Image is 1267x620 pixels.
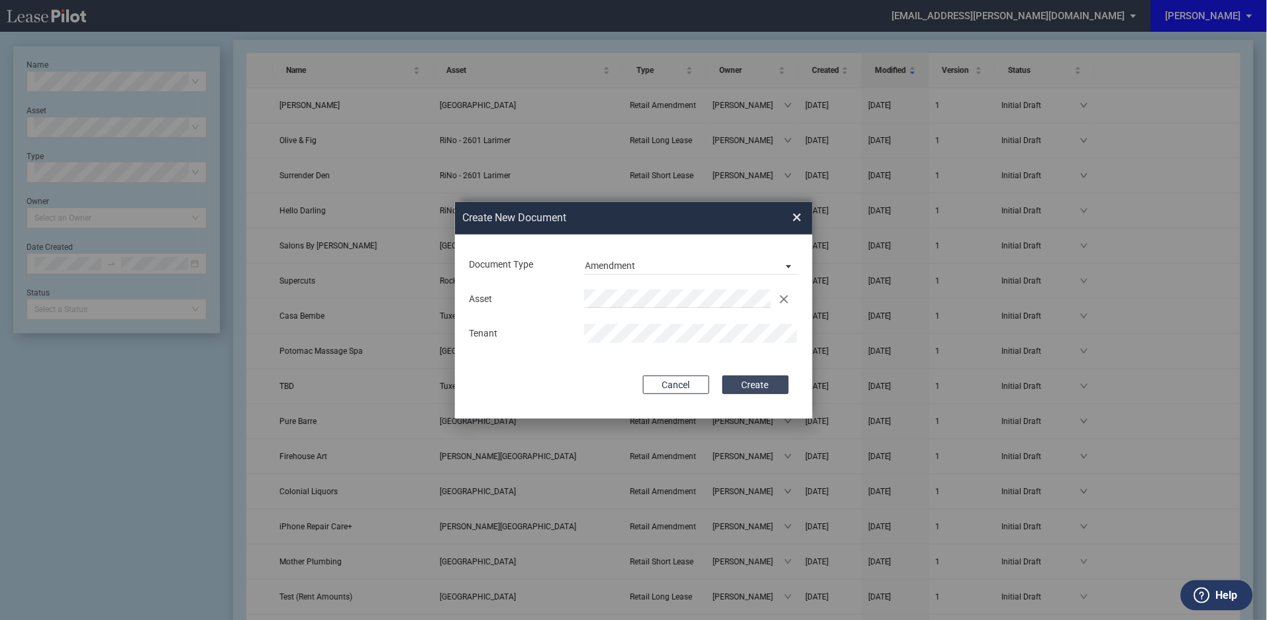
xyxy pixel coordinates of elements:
div: Amendment [585,260,636,271]
label: Help [1216,587,1238,604]
span: × [793,207,802,228]
button: Cancel [643,376,709,394]
div: Tenant [462,327,576,340]
div: Document Type [462,258,576,272]
h2: Create New Document [463,211,745,225]
md-select: Document Type: Amendment [584,255,798,275]
md-dialog: Create New ... [455,202,813,419]
button: Create [723,376,789,394]
div: Asset [462,293,576,306]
